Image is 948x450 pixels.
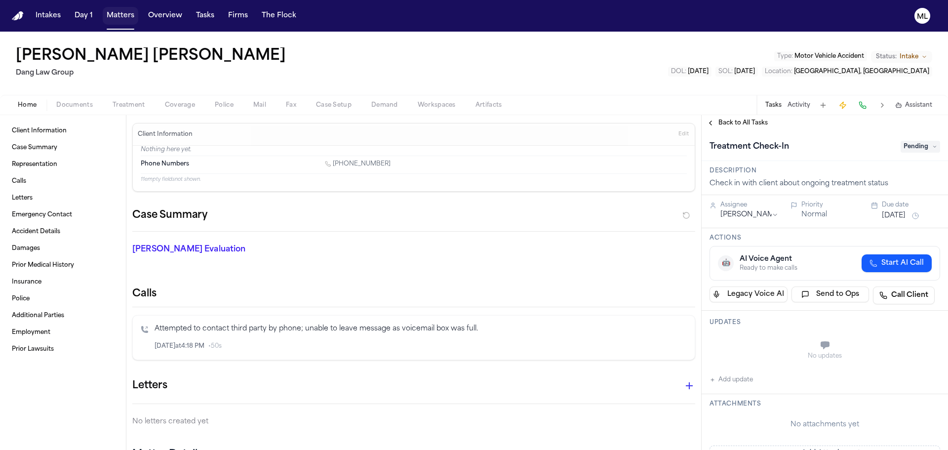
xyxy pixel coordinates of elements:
p: 11 empty fields not shown. [141,176,687,183]
span: Demand [371,101,398,109]
span: Damages [12,245,40,252]
button: Overview [144,7,186,25]
span: Insurance [12,278,41,286]
button: Tasks [192,7,218,25]
h1: [PERSON_NAME] [PERSON_NAME] [16,47,286,65]
span: Coverage [165,101,195,109]
a: Police [8,291,118,307]
button: Normal [801,210,827,220]
a: Call Client [873,286,935,304]
button: Activity [788,101,810,109]
a: Representation [8,157,118,172]
span: Prior Medical History [12,261,74,269]
a: Case Summary [8,140,118,156]
div: Check in with client about ongoing treatment status [710,179,940,189]
span: DOL : [671,69,686,75]
span: Case Summary [12,144,57,152]
h2: Calls [132,287,695,301]
span: Start AI Call [881,258,924,268]
button: Edit Type: Motor Vehicle Accident [774,51,867,61]
h2: Dang Law Group [16,67,290,79]
button: Make a Call [856,98,869,112]
button: Start AI Call [862,254,932,272]
span: Client Information [12,127,67,135]
span: Pending [901,141,940,153]
button: Edit Location: Austin, TX [762,67,932,77]
div: Priority [801,201,860,209]
span: Status: [876,53,897,61]
button: Intakes [32,7,65,25]
h3: Actions [710,234,940,242]
h3: Description [710,167,940,175]
span: Emergency Contact [12,211,72,219]
button: [DATE] [882,211,906,221]
span: Location : [765,69,792,75]
a: Calls [8,173,118,189]
span: Documents [56,101,93,109]
span: Case Setup [316,101,352,109]
p: Nothing here yet. [141,146,687,156]
button: Create Immediate Task [836,98,850,112]
button: Send to Ops [791,286,869,302]
a: Accident Details [8,224,118,240]
p: No letters created yet [132,416,695,428]
button: Assistant [895,101,932,109]
button: Firms [224,7,252,25]
a: Insurance [8,274,118,290]
img: Finch Logo [12,11,24,21]
a: Prior Lawsuits [8,341,118,357]
span: Mail [253,101,266,109]
span: Assistant [905,101,932,109]
button: Matters [103,7,138,25]
span: 🤖 [722,258,730,268]
a: Prior Medical History [8,257,118,273]
span: Police [215,101,234,109]
span: [GEOGRAPHIC_DATA], [GEOGRAPHIC_DATA] [794,69,929,75]
span: Intake [900,53,918,61]
a: Employment [8,325,118,340]
div: No attachments yet [710,420,940,430]
span: Workspaces [418,101,456,109]
a: Letters [8,190,118,206]
h3: Attachments [710,400,940,408]
button: Edit matter name [16,47,286,65]
a: Home [12,11,24,21]
button: Tasks [765,101,782,109]
button: Edit DOL: 2025-08-18 [668,67,711,77]
span: Treatment [113,101,145,109]
button: Add Task [816,98,830,112]
h2: Case Summary [132,207,207,223]
span: Phone Numbers [141,160,189,168]
a: Additional Parties [8,308,118,324]
span: [DATE] [734,69,755,75]
p: [PERSON_NAME] Evaluation [132,244,312,255]
span: Home [18,101,37,109]
a: Client Information [8,123,118,139]
button: Day 1 [71,7,97,25]
span: Prior Lawsuits [12,345,54,353]
h3: Updates [710,319,940,327]
span: Fax [286,101,296,109]
button: Snooze task [909,210,921,222]
div: Due date [882,201,940,209]
h1: Treatment Check-In [706,139,793,155]
div: No updates [710,352,940,360]
div: Ready to make calls [740,264,797,272]
div: Assignee [720,201,779,209]
span: [DATE] at 4:18 PM [155,342,204,350]
a: Damages [8,241,118,256]
span: Motor Vehicle Accident [794,53,864,59]
h1: Letters [132,378,167,394]
span: Police [12,295,30,303]
span: Artifacts [475,101,502,109]
button: The Flock [258,7,300,25]
span: Accident Details [12,228,60,236]
a: Call 1 (737) 710-9351 [325,160,391,168]
span: Calls [12,177,26,185]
